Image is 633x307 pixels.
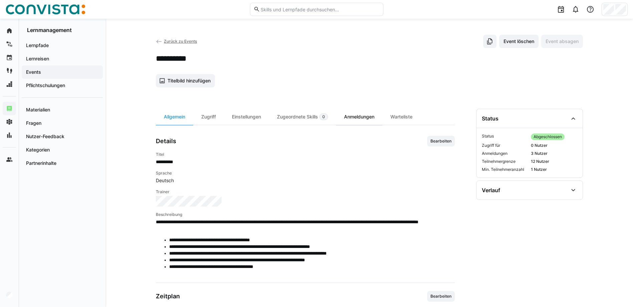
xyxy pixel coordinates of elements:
button: Event löschen [499,35,539,48]
span: Deutsch [156,177,455,184]
div: Anmeldungen [336,109,382,125]
button: Titelbild hinzufügen [156,74,215,87]
span: 0 [322,114,325,119]
h3: Zeitplan [156,293,180,300]
span: Bearbeiten [430,138,452,144]
span: 12 Nutzer [531,159,577,164]
div: Zugeordnete Skills [269,109,336,125]
h4: Sprache [156,171,455,176]
button: Event absagen [541,35,583,48]
div: Allgemein [156,109,193,125]
span: Abgeschlossen [534,134,562,139]
span: Teilnehmergrenze [482,159,528,164]
span: Zurück zu Events [164,39,197,44]
span: Zugriff für [482,143,528,148]
span: Event löschen [503,38,535,45]
span: Event absagen [545,38,580,45]
a: Zurück zu Events [156,39,197,44]
span: 3 Nutzer [531,151,577,156]
div: Verlauf [482,187,500,194]
div: Zugriff [193,109,224,125]
h4: Beschreibung [156,212,455,217]
button: Bearbeiten [427,291,455,302]
span: Status [482,133,528,140]
span: Bearbeiten [430,294,452,299]
span: Anmeldungen [482,151,528,156]
button: Bearbeiten [427,136,455,146]
h3: Details [156,137,176,145]
h4: Trainer [156,189,455,195]
div: Einstellungen [224,109,269,125]
div: Status [482,115,499,122]
span: 0 Nutzer [531,143,577,148]
span: Titelbild hinzufügen [167,77,212,84]
div: Warteliste [382,109,420,125]
h4: Titel [156,152,455,157]
input: Skills und Lernpfade durchsuchen… [260,6,379,12]
span: 1 Nutzer [531,167,577,172]
span: Min. Teilnehmeranzahl [482,167,528,172]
